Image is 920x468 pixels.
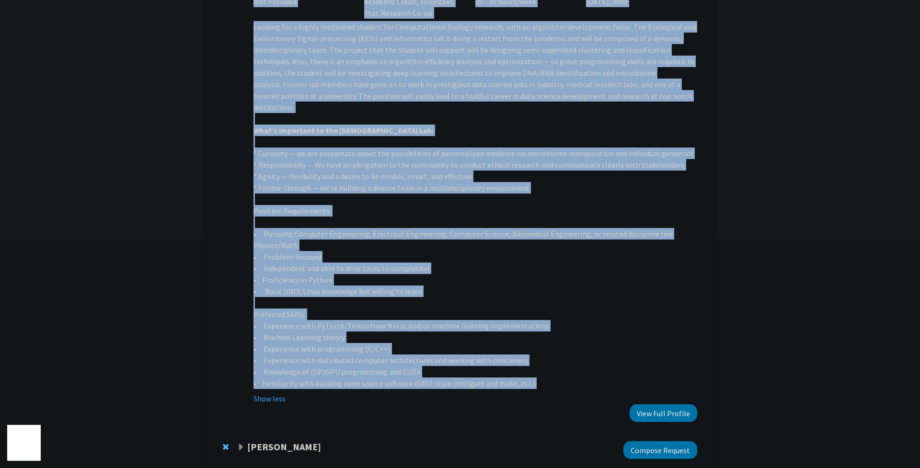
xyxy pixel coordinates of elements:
p: * Responsibility — We have an obligation to the community to conduct ethical research and communi... [253,159,697,171]
p: Position Requirements: [253,205,697,217]
p: • Basic UNIX/Linux knowledge but willing to learn [253,285,697,297]
p: Preferred Skills: [253,308,697,320]
p: * Curiosity — we are passionate about the possibilities of personalized medicine via microbiome m... [253,148,697,159]
p: • Independent and able to drive tasks to completion [253,263,697,274]
strong: What’s important to the [DEMOGRAPHIC_DATA] Lab: [253,126,434,135]
p: * Follow-through — we’re building a diverse team in a multidisciplinary environment [253,182,697,194]
p: Looking for a highly motivated student for Computational Biology research, with an algorithm deve... [253,21,697,113]
p: * Agility — flexibility and a desire to be nimble, smart, and effective [253,171,697,182]
span: Remove Aleksandra Sarcevic from bookmarks [223,443,229,451]
button: Show less [253,393,286,404]
p: • Experience with programming (C/C++) [253,343,697,354]
iframe: Chat [7,425,41,461]
p: • Problem-focused [253,251,697,263]
p: • Familiarity with building open source software (GNU-style configure and make, etc.) [253,377,697,389]
p: • Machine Learning theory [253,331,697,343]
p: • Experience with PyTorch/Tensorflow/Keras and/or machine learning implementations [253,320,697,331]
p: • Pursuing Computer Engineering, Electrical Engineering, Computer Science, Biomedical Engineering... [253,228,697,251]
strong: [PERSON_NAME] [247,441,321,453]
p: • Knowledge of (GP)GPU programming and CUDA [253,366,697,377]
button: View Full Profile [630,404,697,422]
p: • Proficiency in Python [253,274,697,285]
p: • Experience with distributed computer architectures and working with containers [253,354,697,366]
span: Expand Aleksandra Sarcevic Bookmark [237,444,245,451]
button: Compose Request to Aleksandra Sarcevic [623,441,697,459]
